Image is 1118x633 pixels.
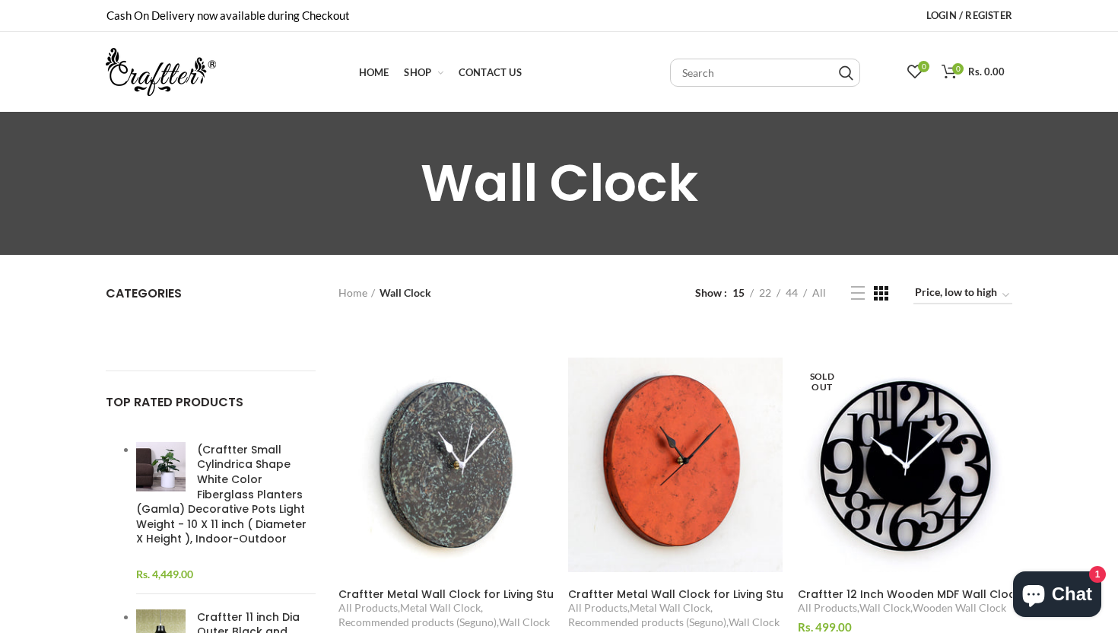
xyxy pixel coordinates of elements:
span: 0 [918,61,929,72]
input: Search [839,65,853,81]
a: Contact Us [451,57,529,87]
span: Shop [404,66,431,78]
a: All Products [798,601,857,615]
span: Wall Clock [380,286,431,299]
a: Wooden Wall Clock [913,601,1006,615]
a: All Products [568,601,627,615]
a: Recommended products (Seguno) [568,616,726,629]
div: , , [798,601,1012,615]
span: (Craftter Small Cylindrica Shape White Color Fiberglass Planters (Gamla) Decorative Pots Light We... [136,442,306,547]
a: Metal Wall Clock [400,601,481,615]
span: TOP RATED PRODUCTS [106,393,243,411]
span: Craftter Metal Wall Clock for Living Study Hall Dining and Bedroom [568,587,938,602]
a: Home [351,57,397,87]
span: Home [359,66,389,78]
span: Contact Us [459,66,522,78]
span: Rs. 0.00 [968,65,1005,78]
a: Recommended products (Seguno) [338,616,497,629]
a: Craftter Metal Wall Clock for Living Study Hall Dining and Bedroom [338,587,553,601]
span: Sold Out [803,363,841,401]
a: 0 Rs. 0.00 [934,57,1012,87]
a: All [807,285,831,301]
span: Show [695,285,727,301]
a: Wall Clock [729,616,780,629]
a: Metal Wall Clock [630,601,710,615]
span: All [812,286,826,299]
span: 15 [732,286,745,299]
div: , , , [338,601,553,628]
a: 44 [780,285,803,301]
a: Home [338,285,375,301]
span: 22 [759,286,771,299]
inbox-online-store-chat: Shopify online store chat [1008,571,1106,621]
span: 44 [786,286,798,299]
a: Wall Clock [499,616,550,629]
a: Craftter 12 Inch Wooden MDF Wall Clock for Living Room Bedroom Decor [798,587,1012,601]
a: Shop [396,57,450,87]
a: All Products [338,601,398,615]
div: , , , [568,601,783,628]
span: Login / Register [926,9,1012,21]
a: Craftter Metal Wall Clock for Living Study Hall Dining and Bedroom [568,587,783,601]
span: Wall Clock [421,147,698,219]
img: craftter.com [106,48,216,96]
input: Search [670,59,860,87]
a: 0 [900,57,930,87]
a: 22 [754,285,777,301]
a: 15 [727,285,750,301]
a: Wall Clock [859,601,910,615]
a: (Craftter Small Cylindrica Shape White Color Fiberglass Planters (Gamla) Decorative Pots Light We... [136,442,316,546]
span: Categories [106,285,182,302]
span: Rs. 4,449.00 [136,568,193,581]
span: 0 [952,63,964,75]
span: Craftter Metal Wall Clock for Living Study Hall Dining and Bedroom [338,587,708,602]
